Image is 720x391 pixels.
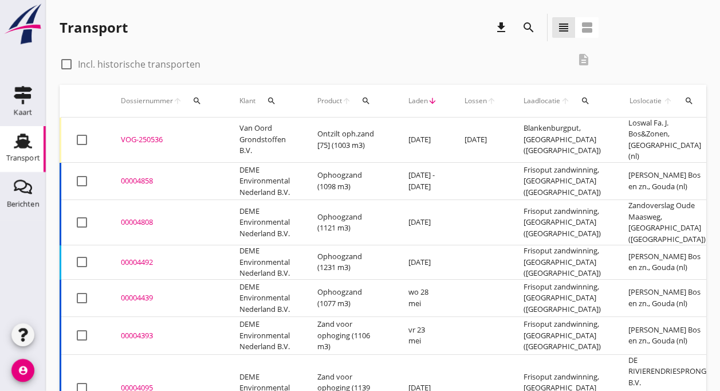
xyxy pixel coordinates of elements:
td: Ophoogzand (1077 m3) [304,279,395,317]
td: wo 28 mei [395,279,451,317]
span: Laadlocatie [524,96,561,106]
td: [PERSON_NAME] Bos en zn., Gouda (nl) [615,245,720,280]
td: DEME Environmental Nederland B.V. [226,162,304,200]
td: [PERSON_NAME] Bos en zn., Gouda (nl) [615,162,720,200]
span: Dossiernummer [121,96,173,106]
i: arrow_downward [428,96,437,105]
i: search [581,96,590,105]
i: arrow_upward [487,96,496,105]
td: DEME Environmental Nederland B.V. [226,245,304,280]
td: Blankenburgput, [GEOGRAPHIC_DATA] ([GEOGRAPHIC_DATA]) [510,118,615,163]
div: 00004439 [121,292,212,304]
span: Lossen [465,96,487,106]
td: DEME Environmental Nederland B.V. [226,317,304,355]
td: [DATE] [395,245,451,280]
td: Van Oord Grondstoffen B.V. [226,118,304,163]
td: [DATE] [395,118,451,163]
div: 00004492 [121,257,212,268]
div: Klant [239,87,290,115]
span: Product [317,96,342,106]
td: Loswal Fa. J. Bos&Zonen, [GEOGRAPHIC_DATA] (nl) [615,118,720,163]
i: arrow_upward [173,96,182,105]
i: search [267,96,276,105]
i: search [684,96,694,105]
div: Transport [60,18,128,37]
i: arrow_upward [561,96,571,105]
i: search [192,96,202,105]
td: Zandoverslag Oude Maasweg, [GEOGRAPHIC_DATA] ([GEOGRAPHIC_DATA]) [615,200,720,245]
td: Frisoput zandwinning, [GEOGRAPHIC_DATA] ([GEOGRAPHIC_DATA]) [510,200,615,245]
i: search [522,21,536,34]
td: Ontzilt oph.zand [75] (1003 m3) [304,118,395,163]
i: search [361,96,371,105]
i: account_circle [11,359,34,382]
div: VOG-250536 [121,134,212,146]
td: [DATE] - [DATE] [395,162,451,200]
td: Frisoput zandwinning, [GEOGRAPHIC_DATA] ([GEOGRAPHIC_DATA]) [510,162,615,200]
td: vr 23 mei [395,317,451,355]
div: Berichten [7,200,40,208]
i: view_agenda [580,21,594,34]
span: Laden [408,96,428,106]
i: arrow_upward [662,96,673,105]
td: [DATE] [451,118,510,163]
td: Ophoogzand (1098 m3) [304,162,395,200]
td: DEME Environmental Nederland B.V. [226,279,304,317]
td: Frisoput zandwinning, [GEOGRAPHIC_DATA] ([GEOGRAPHIC_DATA]) [510,279,615,317]
td: [PERSON_NAME] Bos en zn., Gouda (nl) [615,279,720,317]
td: Frisoput zandwinning, [GEOGRAPHIC_DATA] ([GEOGRAPHIC_DATA]) [510,317,615,355]
div: 00004393 [121,330,212,342]
td: [DATE] [395,200,451,245]
i: download [494,21,508,34]
td: DEME Environmental Nederland B.V. [226,200,304,245]
td: Zand voor ophoging (1106 m3) [304,317,395,355]
td: Ophoogzand (1231 m3) [304,245,395,280]
label: Incl. historische transporten [78,58,200,70]
div: 00004858 [121,175,212,187]
td: Ophoogzand (1121 m3) [304,200,395,245]
td: [PERSON_NAME] Bos en zn., Gouda (nl) [615,317,720,355]
span: Loslocatie [628,96,662,106]
div: Kaart [14,108,32,116]
div: 00004808 [121,217,212,228]
i: view_headline [557,21,571,34]
div: Transport [6,154,40,162]
i: arrow_upward [342,96,351,105]
img: logo-small.a267ee39.svg [2,3,44,45]
td: Frisoput zandwinning, [GEOGRAPHIC_DATA] ([GEOGRAPHIC_DATA]) [510,245,615,280]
